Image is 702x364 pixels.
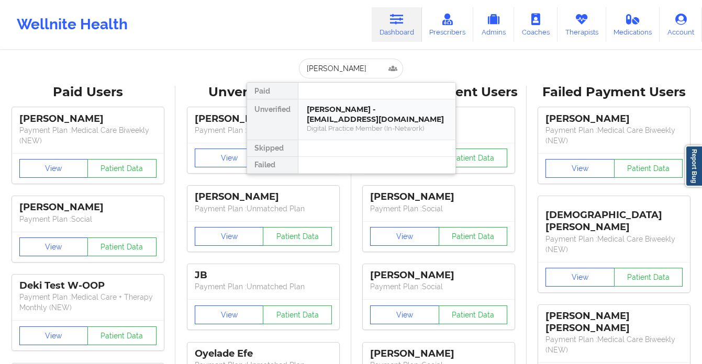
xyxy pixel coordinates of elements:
button: Patient Data [439,305,508,324]
p: Payment Plan : Social [370,281,507,292]
p: Payment Plan : Social [19,214,157,224]
p: Payment Plan : Unmatched Plan [195,125,332,135]
button: View [19,326,88,345]
div: Unverified Users [183,84,343,100]
p: Payment Plan : Medical Care + Therapy Monthly (NEW) [19,292,157,313]
div: Deki Test W-OOP [19,280,157,292]
p: Payment Plan : Medical Care Biweekly (NEW) [545,125,683,146]
div: [PERSON_NAME] [19,113,157,125]
button: Patient Data [439,149,508,167]
a: Medications [606,7,660,42]
div: JB [195,269,332,281]
a: Admins [473,7,514,42]
button: Patient Data [263,227,332,246]
p: Payment Plan : Social [370,203,507,214]
button: View [545,159,615,178]
div: [PERSON_NAME] [370,269,507,281]
button: Patient Data [614,268,683,287]
div: Failed [247,157,298,174]
a: Therapists [558,7,606,42]
div: [PERSON_NAME] [195,113,332,125]
div: Digital Practice Member (In-Network) [307,124,447,133]
button: View [195,227,264,246]
button: View [370,227,439,246]
a: Dashboard [372,7,422,42]
button: View [370,305,439,324]
p: Payment Plan : Medical Care Biweekly (NEW) [545,234,683,255]
a: Report Bug [685,145,702,187]
a: Prescribers [422,7,474,42]
div: [PERSON_NAME] [370,191,507,203]
button: Patient Data [87,326,157,345]
button: View [195,305,264,324]
button: Patient Data [263,305,332,324]
div: [PERSON_NAME] [195,191,332,203]
button: View [195,149,264,167]
button: Patient Data [87,237,157,256]
p: Payment Plan : Unmatched Plan [195,281,332,292]
div: [PERSON_NAME] [PERSON_NAME] [545,310,683,334]
div: [PERSON_NAME] [370,348,507,360]
div: [PERSON_NAME] - [EMAIL_ADDRESS][DOMAIN_NAME] [307,105,447,124]
div: Failed Payment Users [534,84,695,100]
button: View [545,268,615,287]
div: [DEMOGRAPHIC_DATA][PERSON_NAME] [545,201,683,233]
button: View [19,159,88,178]
div: Paid [247,83,298,99]
button: View [19,237,88,256]
a: Coaches [514,7,558,42]
div: Unverified [247,99,298,140]
div: [PERSON_NAME] [545,113,683,125]
p: Payment Plan : Medical Care Biweekly (NEW) [545,334,683,355]
div: Oyelade Efe [195,348,332,360]
button: Patient Data [439,227,508,246]
p: Payment Plan : Medical Care Biweekly (NEW) [19,125,157,146]
button: Patient Data [614,159,683,178]
button: Patient Data [87,159,157,178]
a: Account [660,7,702,42]
p: Payment Plan : Unmatched Plan [195,203,332,214]
div: Skipped [247,140,298,157]
div: Paid Users [7,84,168,100]
div: [PERSON_NAME] [19,201,157,213]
